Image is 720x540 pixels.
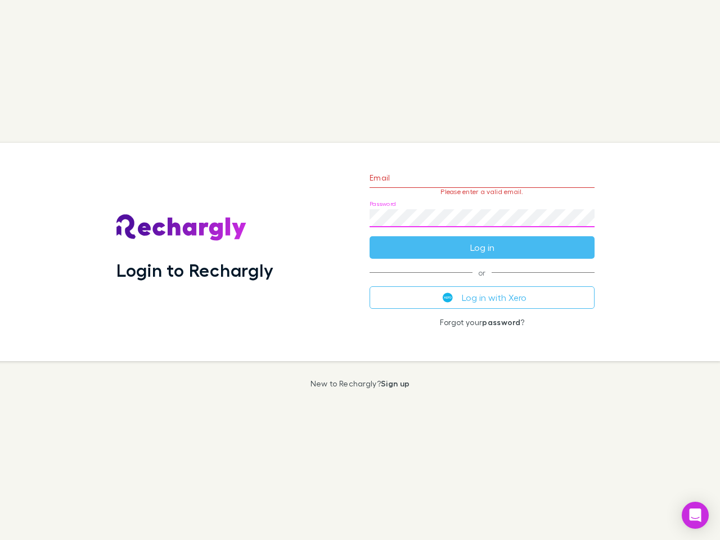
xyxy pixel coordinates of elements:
[370,236,595,259] button: Log in
[381,379,409,388] a: Sign up
[443,292,453,303] img: Xero's logo
[116,214,247,241] img: Rechargly's Logo
[370,318,595,327] p: Forgot your ?
[370,286,595,309] button: Log in with Xero
[370,200,396,208] label: Password
[116,259,273,281] h1: Login to Rechargly
[482,317,520,327] a: password
[370,188,595,196] p: Please enter a valid email.
[310,379,410,388] p: New to Rechargly?
[682,502,709,529] div: Open Intercom Messenger
[370,272,595,273] span: or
